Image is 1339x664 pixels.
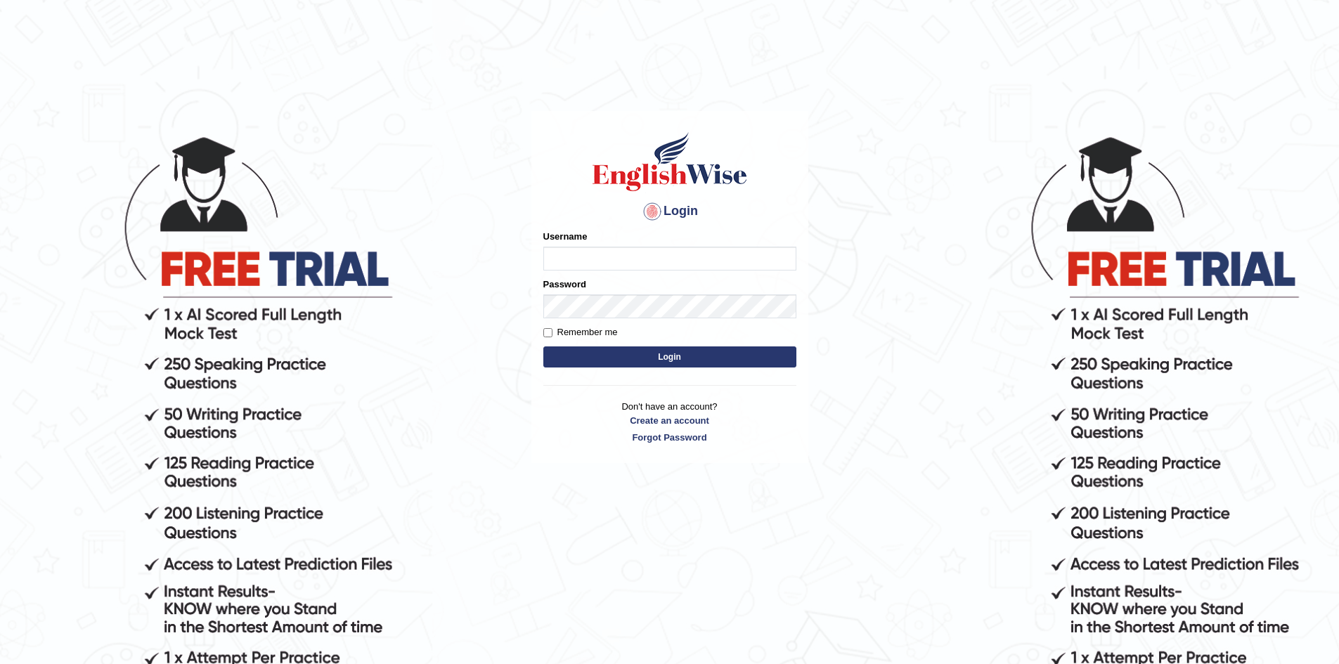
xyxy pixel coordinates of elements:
a: Forgot Password [543,431,796,444]
p: Don't have an account? [543,400,796,443]
h4: Login [543,200,796,223]
img: Logo of English Wise sign in for intelligent practice with AI [590,130,750,193]
label: Username [543,230,588,243]
label: Password [543,278,586,291]
label: Remember me [543,325,618,339]
input: Remember me [543,328,552,337]
button: Login [543,346,796,367]
a: Create an account [543,414,796,427]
